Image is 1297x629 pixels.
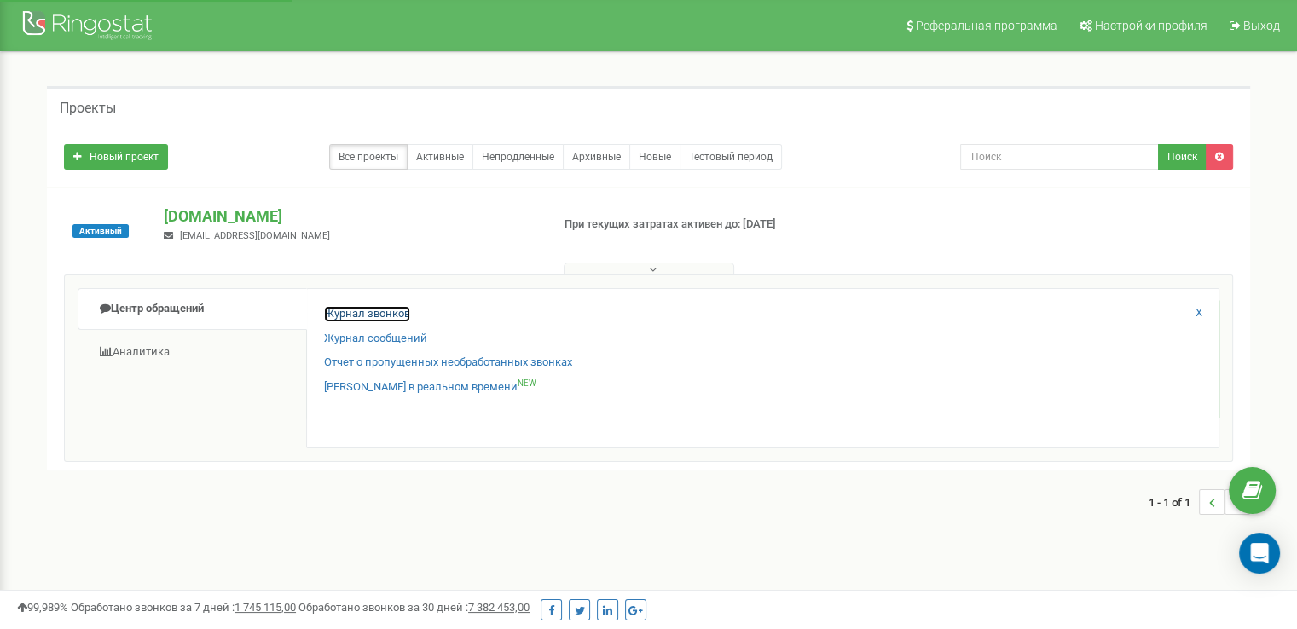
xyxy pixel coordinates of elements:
[680,144,782,170] a: Тестовый период
[916,19,1057,32] span: Реферальная программа
[78,332,307,373] a: Аналитика
[324,306,410,322] a: Журнал звонков
[298,601,530,614] span: Обработано звонков за 30 дней :
[565,216,837,233] p: При текущих затратах активен до: [DATE]
[164,205,536,228] p: [DOMAIN_NAME]
[72,224,129,238] span: Активный
[180,230,330,241] span: [EMAIL_ADDRESS][DOMAIN_NAME]
[324,355,572,371] a: Отчет о пропущенных необработанных звонках
[17,601,68,614] span: 99,989%
[71,601,296,614] span: Обработано звонков за 7 дней :
[563,144,630,170] a: Архивные
[407,144,473,170] a: Активные
[960,144,1159,170] input: Поиск
[1149,472,1250,532] nav: ...
[1158,144,1207,170] button: Поиск
[468,601,530,614] u: 7 382 453,00
[235,601,296,614] u: 1 745 115,00
[518,378,536,388] sup: NEW
[329,144,408,170] a: Все проекты
[324,331,427,347] a: Журнал сообщений
[1239,533,1280,574] div: Open Intercom Messenger
[324,379,536,395] a: [PERSON_NAME] в реальном времениNEW
[629,144,680,170] a: Новые
[78,288,307,330] a: Центр обращений
[64,144,168,170] a: Новый проект
[1243,19,1280,32] span: Выход
[472,144,564,170] a: Непродленные
[1095,19,1207,32] span: Настройки профиля
[1149,489,1199,515] span: 1 - 1 of 1
[60,101,116,116] h5: Проекты
[1196,305,1202,321] a: X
